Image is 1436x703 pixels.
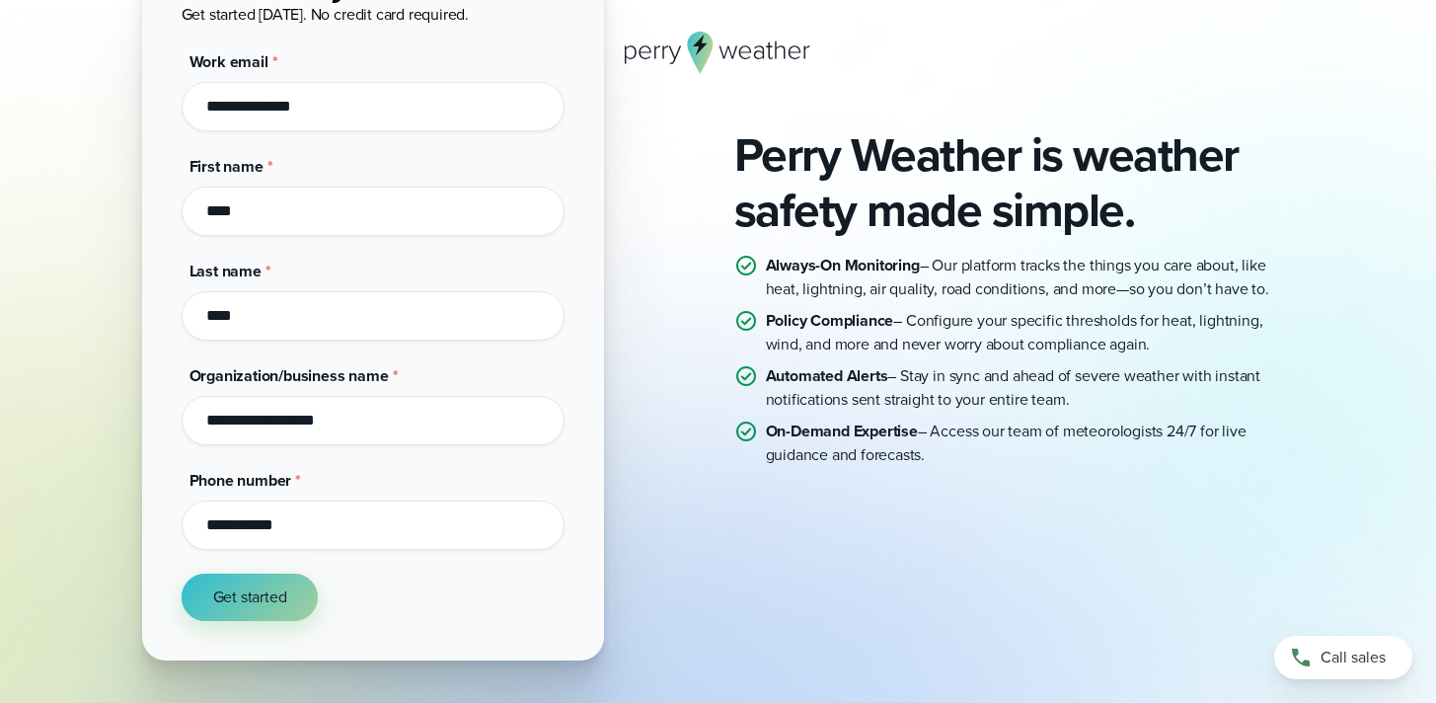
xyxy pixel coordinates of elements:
span: Call sales [1321,646,1386,669]
strong: Automated Alerts [766,364,888,387]
strong: Always-On Monitoring [766,254,920,276]
span: Phone number [189,469,292,492]
span: First name [189,155,264,178]
span: Organization/business name [189,364,389,387]
strong: Policy Compliance [766,309,894,332]
strong: On-Demand Expertise [766,420,918,442]
button: Get started [182,574,319,621]
span: Last name [189,260,262,282]
p: – Configure your specific thresholds for heat, lightning, wind, and more and never worry about co... [766,309,1295,356]
a: Call sales [1274,636,1412,679]
span: Get started [213,586,287,609]
p: – Stay in sync and ahead of severe weather with instant notifications sent straight to your entir... [766,364,1295,412]
p: – Our platform tracks the things you care about, like heat, lightning, air quality, road conditio... [766,254,1295,301]
span: Get started [DATE]. No credit card required. [182,3,470,26]
h2: Perry Weather is weather safety made simple. [734,127,1295,238]
p: – Access our team of meteorologists 24/7 for live guidance and forecasts. [766,420,1295,467]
